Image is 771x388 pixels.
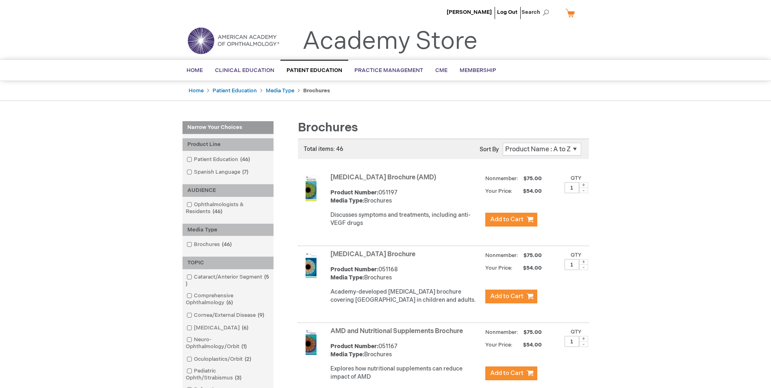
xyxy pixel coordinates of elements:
button: Add to Cart [485,290,537,303]
a: Patient Education46 [185,156,253,163]
strong: Your Price: [485,342,513,348]
img: Age-Related Macular Degeneration Brochure (AMD) [298,175,324,201]
a: Ophthalmologists & Residents46 [185,201,271,216]
div: 051168 Brochures [330,266,481,282]
span: $75.00 [522,329,543,336]
div: 051167 Brochures [330,342,481,359]
strong: Media Type: [330,274,364,281]
label: Qty [571,175,582,181]
span: Home [187,67,203,74]
strong: Your Price: [485,265,513,271]
span: 46 [238,156,252,163]
button: Add to Cart [485,366,537,380]
strong: Nonmember: [485,251,518,261]
strong: Product Number: [330,266,378,273]
img: Amblyopia Brochure [298,252,324,278]
a: [PERSON_NAME] [447,9,492,15]
span: Practice Management [354,67,423,74]
strong: Media Type: [330,197,364,204]
a: Home [189,87,204,94]
span: $54.00 [514,342,543,348]
strong: Brochures [303,87,330,94]
span: Membership [460,67,496,74]
strong: Narrow Your Choices [182,121,274,134]
span: $54.00 [514,188,543,194]
span: 1 [239,343,249,350]
div: Product Line [182,138,274,151]
span: 46 [211,208,224,215]
a: [MEDICAL_DATA] Brochure (AMD) [330,174,436,181]
div: AUDIENCE [182,184,274,197]
a: [MEDICAL_DATA]6 [185,324,252,332]
span: $75.00 [522,252,543,259]
strong: Product Number: [330,343,378,350]
p: Academy-developed [MEDICAL_DATA] brochure covering [GEOGRAPHIC_DATA] in children and adults. [330,288,481,304]
a: Pediatric Ophth/Strabismus3 [185,367,271,382]
span: Add to Cart [490,216,523,223]
label: Sort By [480,146,499,153]
a: Cornea/External Disease9 [185,312,267,319]
span: 3 [233,375,243,381]
a: Spanish Language7 [185,168,252,176]
a: Cataract/Anterior Segment5 [185,273,271,288]
span: 7 [240,169,250,175]
span: $54.00 [514,265,543,271]
a: Academy Store [302,27,478,56]
input: Qty [565,336,579,347]
input: Qty [565,259,579,270]
img: AMD and Nutritional Supplements Brochure [298,329,324,355]
span: 9 [256,312,266,318]
span: Add to Cart [490,292,523,300]
span: 46 [220,241,234,248]
label: Qty [571,329,582,335]
strong: Nonmember: [485,174,518,184]
span: 5 [186,274,269,287]
label: Qty [571,252,582,258]
span: Add to Cart [490,369,523,377]
strong: Nonmember: [485,327,518,338]
span: $75.00 [522,175,543,182]
a: Log Out [497,9,517,15]
span: Search [521,4,552,20]
a: Comprehensive Ophthalmology6 [185,292,271,307]
div: Media Type [182,224,274,236]
span: 6 [240,325,250,331]
span: 2 [243,356,253,362]
div: 051197 Brochures [330,189,481,205]
strong: Your Price: [485,188,513,194]
a: Media Type [266,87,294,94]
span: Patient Education [287,67,342,74]
a: Brochures46 [185,241,235,248]
span: Clinical Education [215,67,274,74]
a: Neuro-Ophthalmology/Orbit1 [185,336,271,351]
a: AMD and Nutritional Supplements Brochure [330,327,463,335]
span: 6 [224,299,235,306]
span: Brochures [298,120,358,135]
p: Explores how nutritional supplements can reduce impact of AMD [330,365,481,381]
button: Add to Cart [485,213,537,227]
strong: Media Type: [330,351,364,358]
a: Oculoplastics/Orbit2 [185,355,254,363]
div: TOPIC [182,257,274,269]
a: [MEDICAL_DATA] Brochure [330,251,415,258]
p: Discusses symptoms and treatments, including anti-VEGF drugs [330,211,481,227]
strong: Product Number: [330,189,378,196]
input: Qty [565,182,579,193]
span: CME [435,67,447,74]
span: Total items: 46 [304,146,343,153]
a: Patient Education [213,87,257,94]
